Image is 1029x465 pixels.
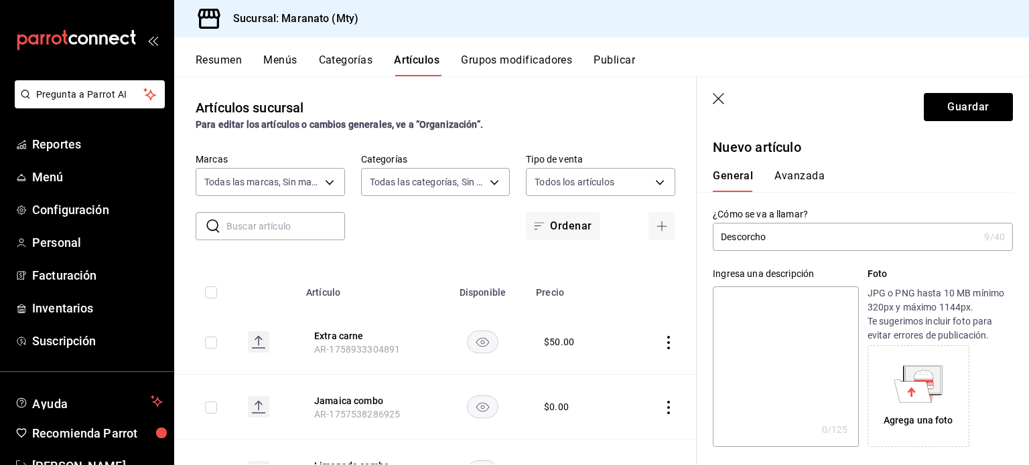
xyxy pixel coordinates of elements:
[319,54,373,76] button: Categorías
[528,267,624,310] th: Precio
[713,169,997,192] div: navigation tabs
[713,267,858,281] div: Ingresa una descripción
[361,155,510,164] label: Categorías
[196,98,303,118] div: Artículos sucursal
[924,93,1013,121] button: Guardar
[32,393,145,409] span: Ayuda
[196,155,345,164] label: Marcas
[15,80,165,108] button: Pregunta a Parrot AI
[544,400,569,413] div: $ 0.00
[871,349,966,444] div: Agrega una foto
[713,169,753,192] button: General
[222,11,358,27] h3: Sucursal: Maranato (Mty)
[594,54,635,76] button: Publicar
[544,335,574,349] div: $ 50.00
[298,267,437,310] th: Artículo
[526,155,675,164] label: Tipo de venta
[437,267,528,310] th: Disponible
[147,35,158,45] button: open_drawer_menu
[196,119,483,130] strong: Para editar los artículos o cambios generales, ve a “Organización”.
[36,88,144,102] span: Pregunta a Parrot AI
[467,331,498,353] button: availability-product
[461,54,572,76] button: Grupos modificadores
[713,137,1013,157] p: Nuevo artículo
[774,169,825,192] button: Avanzada
[226,213,345,240] input: Buscar artículo
[822,423,848,436] div: 0 /125
[196,54,1029,76] div: navigation tabs
[32,266,163,284] span: Facturación
[32,424,163,442] span: Recomienda Parrot
[32,299,163,317] span: Inventarios
[314,344,400,355] span: AR-1758933304891
[32,201,163,219] span: Configuración
[32,168,163,186] span: Menú
[314,394,421,407] button: edit-product-location
[314,409,400,420] span: AR-1757538286925
[394,54,439,76] button: Artículos
[467,395,498,418] button: availability-product
[204,175,320,189] span: Todas las marcas, Sin marca
[662,401,675,414] button: actions
[370,175,486,189] span: Todas las categorías, Sin categoría
[662,336,675,349] button: actions
[884,413,953,428] div: Agrega una foto
[314,329,421,343] button: edit-product-location
[984,230,1005,244] div: 9 /40
[32,135,163,153] span: Reportes
[263,54,297,76] button: Menús
[535,175,614,189] span: Todos los artículos
[526,212,600,240] button: Ordenar
[713,209,1013,219] label: ¿Cómo se va a llamar?
[32,234,163,252] span: Personal
[868,267,1013,281] p: Foto
[32,332,163,350] span: Suscripción
[9,97,165,111] a: Pregunta a Parrot AI
[868,286,1013,343] p: JPG o PNG hasta 10 MB mínimo 320px y máximo 1144px. Te sugerimos incluir foto para evitar errores...
[196,54,242,76] button: Resumen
